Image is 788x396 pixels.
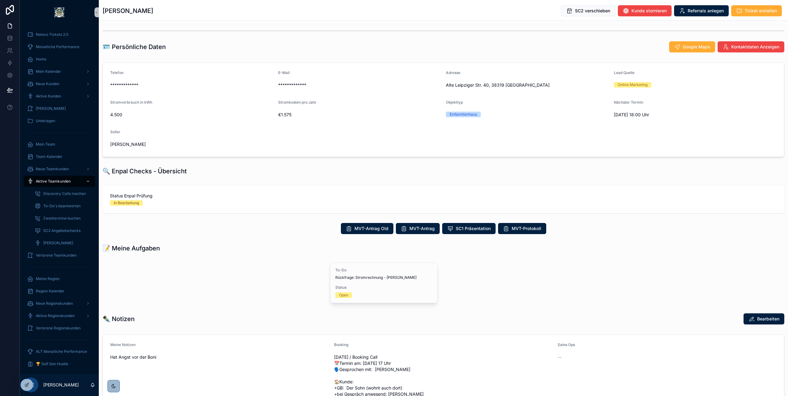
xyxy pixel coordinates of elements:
a: Zweittermine buchen [31,213,95,224]
span: Ticket erstellen [745,8,777,14]
span: Seller [110,130,120,134]
button: Bearbeiten [744,313,784,324]
a: To-Do's beantworten [31,200,95,212]
span: 4.500 [110,112,273,118]
a: Meine Region [23,273,95,284]
a: ALT Monatliche Performance [23,346,95,357]
span: Stromkosten pro Jahr [278,100,316,105]
button: SC1 Präsentation [442,223,496,234]
button: Google Maps [669,41,715,52]
span: Rückfrage: Stromrechnung - [PERSON_NAME] [335,275,432,280]
span: MVT-Antrag Old [354,225,388,232]
span: E-Mail [278,70,290,75]
span: Noloco Tickets 2.0 [36,32,69,37]
span: MVT-Antrag [409,225,435,232]
span: Kontaktdaten Anzeigen [731,44,779,50]
div: Einfamilienhaus [450,112,477,117]
button: Kontaktdaten Anzeigen [718,41,784,52]
button: MVT-Protokoll [498,223,546,234]
h1: ✒️ Notizen [103,315,135,323]
span: Meine Notizen [110,342,136,347]
span: Discovery Calls machen [43,191,86,196]
span: Adresse [446,70,460,75]
span: Status [335,285,432,290]
span: €1.575 [278,112,441,118]
div: In Bearbeitung [114,200,139,206]
span: Objekttyp [446,100,463,105]
span: -- [558,354,561,360]
span: Bearbeiten [757,316,779,322]
span: [DATE] 18:00 Uhr [614,112,777,118]
span: Stromverbrauch in kWh [110,100,152,105]
div: scrollable content [20,25,99,374]
span: Monatliche Performance [36,44,79,49]
a: Aktive Kunden [23,91,95,102]
span: 🏆 Self Gen Hustle [36,361,68,366]
a: Neue Teamkunden [23,163,95,175]
span: [PERSON_NAME] [36,106,66,111]
span: Referrals anlegen [688,8,724,14]
span: To-Do [335,268,432,273]
a: SC2 Angebotschecks [31,225,95,236]
span: Zweittermine buchen [43,216,81,221]
span: Google Maps [683,44,710,50]
span: ALT Monatliche Performance [36,349,87,354]
a: Neue Kunden [23,78,95,89]
h1: 🔍 Enpal Checks - Übersicht [103,167,187,175]
span: Kunde stornieren [631,8,667,14]
span: Mein Team [36,142,55,147]
button: Kunde stornieren [618,5,672,16]
span: Verlorene Regionskunden [36,326,81,331]
button: MVT-Antrag [396,223,440,234]
span: Nächster Termin [614,100,643,105]
a: Team Kalender [23,151,95,162]
span: Booking [334,342,348,347]
span: Home [36,57,46,62]
a: Discovery Calls machen [31,188,95,199]
h1: 📝 Meine Aufgaben [103,244,160,253]
div: Open [339,292,348,298]
p: [PERSON_NAME] [43,382,79,388]
a: To-DoRückfrage: Stromrechnung - [PERSON_NAME]StatusOpen [330,262,438,303]
h1: [PERSON_NAME] [103,6,153,15]
span: To-Do's beantworten [43,204,81,208]
a: Unterlagen [23,115,95,126]
span: Aktive Regionskunden [36,313,75,318]
a: Neue Regionskunden [23,298,95,309]
a: Noloco Tickets 2.0 [23,29,95,40]
img: App logo [54,7,64,17]
span: Lead Quelle [614,70,635,75]
button: Ticket erstellen [731,5,782,16]
span: Mein Kalender [36,69,61,74]
span: Neue Kunden [36,81,59,86]
a: Aktive Teamkunden [23,176,95,187]
a: Home [23,54,95,65]
span: Aktive Kunden [36,94,61,99]
span: Hat Angst vor der Boni [110,354,329,360]
span: SC2 verschieben [575,8,610,14]
span: Team Kalender [36,154,62,159]
span: Status Enpal Prüfung [110,193,777,199]
span: [PERSON_NAME] [110,141,273,147]
span: SC2 Angebotschecks [43,228,81,233]
span: Aktive Teamkunden [36,179,71,184]
a: Region Kalender [23,286,95,297]
button: Referrals anlegen [674,5,729,16]
span: SC1 Präsentation [456,225,491,232]
div: Online Marketing [618,82,648,88]
button: SC2 verschieben [561,5,615,16]
span: Neue Teamkunden [36,167,69,171]
h1: 🪪 Persönliche Daten [103,43,166,51]
a: Aktive Regionskunden [23,310,95,321]
span: Meine Region [36,276,60,281]
a: Mein Team [23,139,95,150]
span: MVT-Protokoll [512,225,541,232]
span: Alte Leipziger Str. 40, 38319 [GEOGRAPHIC_DATA] [446,82,609,88]
span: [PERSON_NAME] [43,241,73,245]
span: Neue Regionskunden [36,301,73,306]
span: Unterlagen [36,118,55,123]
a: Mein Kalender [23,66,95,77]
a: [PERSON_NAME] [31,237,95,249]
span: Region Kalender [36,289,65,294]
a: Verlorene Regionskunden [23,323,95,334]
